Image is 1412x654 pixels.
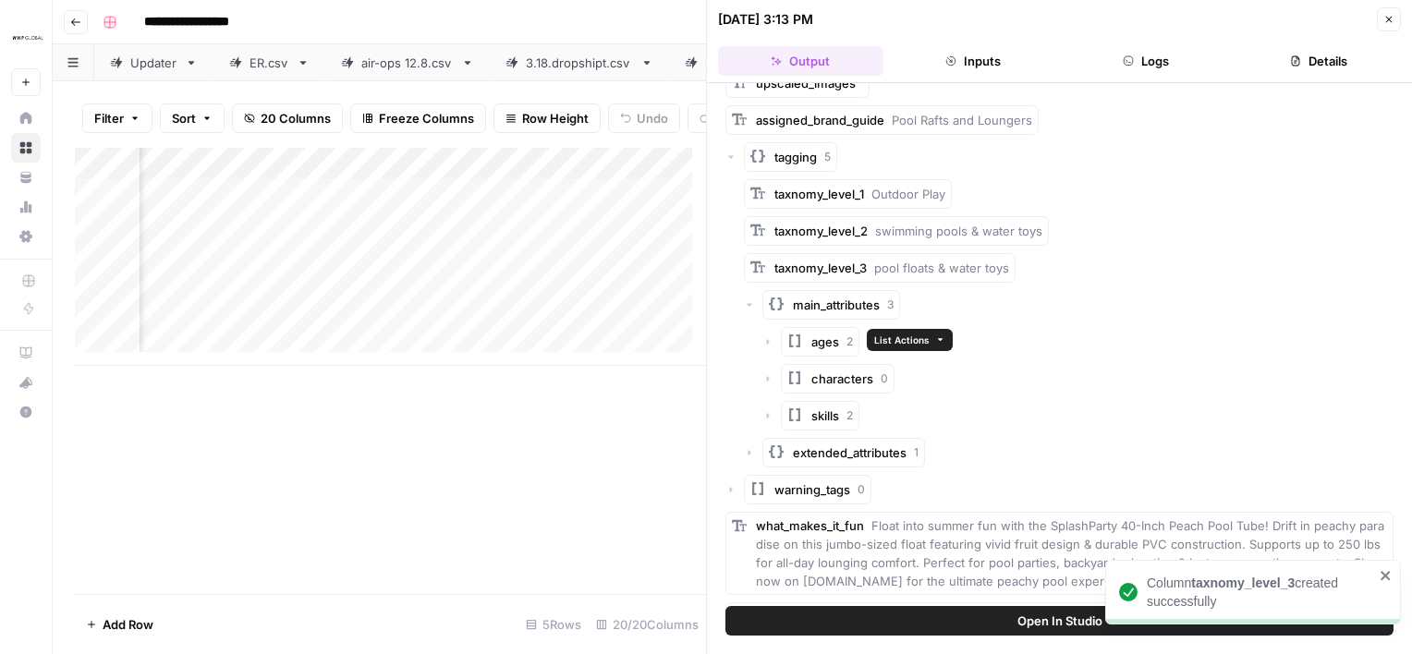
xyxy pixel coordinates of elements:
[669,44,784,81] a: Sheet 1
[718,46,883,76] button: Output
[522,109,589,127] span: Row Height
[914,444,919,461] span: 1
[774,480,850,499] span: warning_tags
[887,297,894,313] span: 3
[232,103,343,133] button: 20 Columns
[846,333,853,350] span: 2
[518,610,589,639] div: 5 Rows
[493,103,601,133] button: Row Height
[774,260,867,275] span: taxnomy_level_3
[608,103,680,133] button: Undo
[874,333,930,347] span: List Actions
[526,54,633,72] div: 3.18.dropshipt.csv
[744,475,871,504] button: warning_tags0
[774,224,868,238] span: taxnomy_level_2
[94,109,124,127] span: Filter
[871,187,945,201] span: Outdoor Play
[1064,46,1229,76] button: Logs
[213,44,325,81] a: ER.csv
[75,610,164,639] button: Add Row
[589,610,706,639] div: 20/20 Columns
[82,103,152,133] button: Filter
[725,606,1394,636] button: Open In Studio
[881,370,888,387] span: 0
[1235,46,1401,76] button: Details
[718,10,813,29] div: [DATE] 3:13 PM
[637,109,668,127] span: Undo
[846,407,853,424] span: 2
[1191,575,1295,590] b: taxnomy_level_3
[261,109,331,127] span: 20 Columns
[1380,568,1393,583] button: close
[867,329,953,351] button: List Actions
[874,260,1009,275] span: pool floats & water toys
[130,54,177,72] div: Updater
[379,109,474,127] span: Freeze Columns
[94,44,213,81] a: Updater
[11,21,44,54] img: WHP Global Logo
[12,369,40,396] div: What's new?
[781,401,859,430] button: skills2
[160,103,225,133] button: Sort
[811,369,873,388] span: characters
[11,338,41,368] a: AirOps Academy
[756,518,1387,588] span: Float into summer fun with the SplashParty 40-Inch Peach Pool Tube! Drift in peachy paradise on t...
[793,443,907,462] span: extended_attributes
[250,54,289,72] div: ER.csv
[103,615,153,634] span: Add Row
[11,15,41,61] button: Workspace: WHP Global
[891,46,1056,76] button: Inputs
[11,163,41,192] a: Your Data
[811,333,839,351] span: ages
[756,76,856,91] span: upscaled_images
[892,113,1032,127] span: Pool Rafts and Loungers
[756,113,884,127] span: assigned_brand_guide
[361,54,454,72] div: air-ops 12.8.csv
[11,222,41,251] a: Settings
[774,187,864,201] span: taxnomy_level_1
[762,290,900,320] button: main_attributes3
[811,406,839,425] span: skills
[11,103,41,133] a: Home
[744,142,837,172] button: tagging5
[1147,574,1374,611] div: Column created successfully
[325,44,490,81] a: air-ops 12.8.csv
[490,44,669,81] a: 3.18.dropshipt.csv
[875,224,1042,238] span: swimming pools & water toys
[350,103,486,133] button: Freeze Columns
[781,364,895,394] button: characters0
[11,397,41,427] button: Help + Support
[774,148,817,166] span: tagging
[781,327,859,357] button: ages2
[172,109,196,127] span: Sort
[762,438,925,467] button: extended_attributes1
[793,296,880,314] span: main_attributes
[11,368,41,397] button: What's new?
[858,481,865,498] span: 0
[11,133,41,163] a: Browse
[824,149,831,165] span: 5
[1017,612,1102,630] span: Open In Studio
[756,518,864,533] span: what_makes_it_fun
[11,192,41,222] a: Usage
